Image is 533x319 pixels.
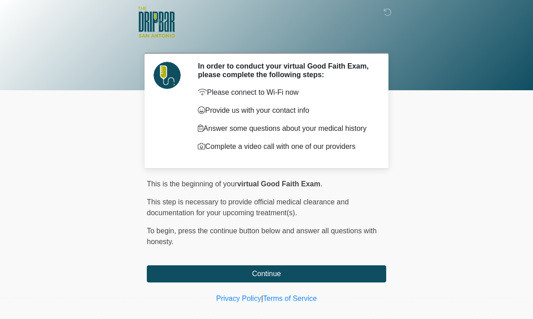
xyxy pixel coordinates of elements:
[263,295,317,302] a: Terms of Service
[138,7,175,38] img: The DRIPBaR - San Antonio Fossil Creek Logo
[216,295,262,302] a: Privacy Policy
[237,180,320,188] strong: virtual Good Faith Exam
[147,227,377,245] span: press the continue button below and answer all questions with honesty.
[198,123,373,134] p: Answer some questions about your medical history
[147,227,178,235] span: To begin,
[154,62,181,89] img: Agent Avatar
[198,141,373,152] p: Complete a video call with one of our providers
[198,105,373,116] p: Provide us with your contact info
[147,180,237,188] span: This is the beginning of your
[147,198,349,217] span: This step is necessary to provide official medical clearance and documentation for your upcoming ...
[320,180,322,188] span: .
[198,62,373,79] h2: In order to conduct your virtual Good Faith Exam, please complete the following steps:
[198,87,373,98] p: Please connect to Wi-Fi now
[261,295,263,302] a: |
[147,265,386,282] button: Continue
